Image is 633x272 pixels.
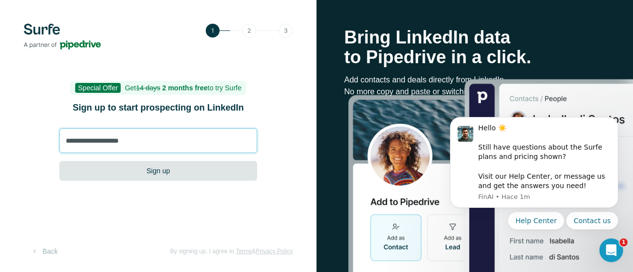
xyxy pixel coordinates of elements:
[236,248,252,255] a: Terms
[620,238,628,246] span: 1
[136,84,160,92] s: 14 days
[599,238,623,262] iframe: Intercom live chat
[344,74,605,86] p: Add contacts and deals directly from LinkedIn.
[170,248,234,255] span: By signing up, I agree to
[344,28,605,67] h1: Bring LinkedIn data to Pipedrive in a click.
[256,248,293,255] a: Privacy Policy
[24,24,101,49] img: Surfe's logo
[252,248,256,255] span: &
[348,78,633,272] img: Surfe Stock Photo - Selling good vibes
[59,161,257,181] button: Sign up
[24,242,65,260] button: Back
[435,85,633,245] iframe: Intercom notifications mensaje
[206,24,293,38] img: Step 1
[125,84,241,92] span: Get to try Surfe
[162,84,208,92] b: 2 months free
[59,101,257,115] h1: Sign up to start prospecting on LinkedIn
[344,86,605,98] p: No more copy and paste or switching between tabs.
[75,83,121,93] span: Special Offer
